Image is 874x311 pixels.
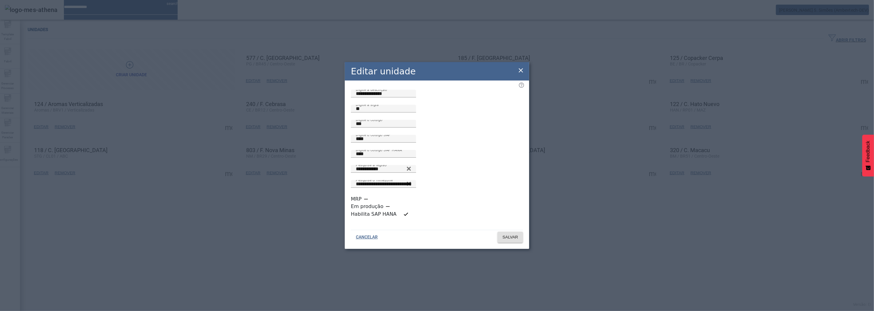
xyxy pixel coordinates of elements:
input: Number [356,165,411,173]
span: SALVAR [502,234,518,240]
label: MRP [351,195,363,203]
mat-label: Digite a descrição [356,88,387,92]
button: SALVAR [498,232,523,243]
mat-label: Digite o Código SAP [356,133,391,137]
mat-label: Pesquise a região [356,163,387,167]
mat-label: Digite o Código SAP HANA [356,148,402,152]
mat-label: Pesquise o Timezone [356,178,393,182]
mat-label: Digite a sigla [356,103,379,107]
span: CANCELAR [356,234,378,240]
mat-label: Digite o Código [356,118,383,122]
span: Feedback [865,141,871,162]
input: Number [356,180,411,188]
h2: Editar unidade [351,65,416,78]
label: Habilita SAP HANA [351,211,398,218]
button: Feedback - Mostrar pesquisa [862,135,874,176]
label: Em produção [351,203,385,210]
button: CANCELAR [351,232,383,243]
